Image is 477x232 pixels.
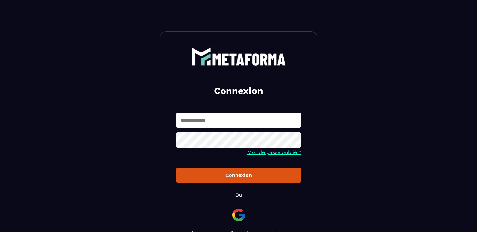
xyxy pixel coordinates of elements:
[247,149,301,155] a: Mot de passe oublié ?
[235,192,242,198] p: Ou
[191,47,286,66] img: logo
[231,207,246,223] img: google
[181,172,296,178] div: Connexion
[176,168,301,183] button: Connexion
[176,47,301,66] a: logo
[183,85,294,97] h2: Connexion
